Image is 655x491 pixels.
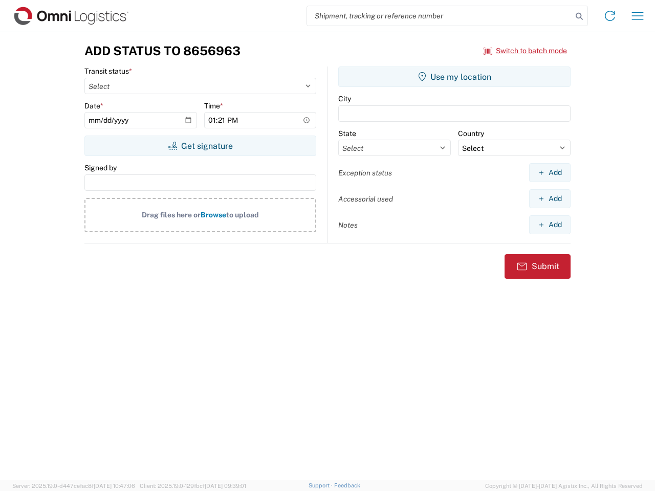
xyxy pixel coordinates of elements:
[204,101,223,110] label: Time
[338,94,351,103] label: City
[484,42,567,59] button: Switch to batch mode
[338,194,393,204] label: Accessorial used
[142,211,201,219] span: Drag files here or
[140,483,246,489] span: Client: 2025.19.0-129fbcf
[529,215,571,234] button: Add
[84,101,103,110] label: Date
[338,129,356,138] label: State
[84,163,117,172] label: Signed by
[12,483,135,489] span: Server: 2025.19.0-d447cefac8f
[338,66,571,87] button: Use my location
[307,6,572,26] input: Shipment, tracking or reference number
[84,136,316,156] button: Get signature
[334,482,360,488] a: Feedback
[201,211,226,219] span: Browse
[338,168,392,177] label: Exception status
[458,129,484,138] label: Country
[84,66,132,76] label: Transit status
[485,481,643,490] span: Copyright © [DATE]-[DATE] Agistix Inc., All Rights Reserved
[205,483,246,489] span: [DATE] 09:39:01
[505,254,571,279] button: Submit
[226,211,259,219] span: to upload
[94,483,135,489] span: [DATE] 10:47:06
[309,482,334,488] a: Support
[84,43,241,58] h3: Add Status to 8656963
[338,220,358,230] label: Notes
[529,163,571,182] button: Add
[529,189,571,208] button: Add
